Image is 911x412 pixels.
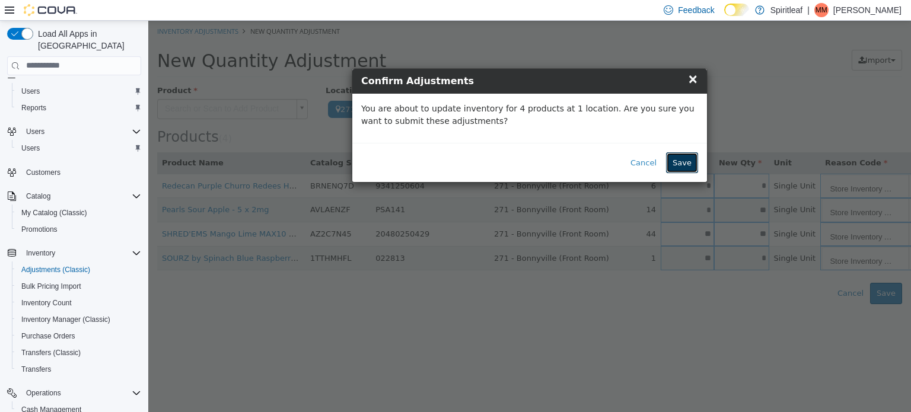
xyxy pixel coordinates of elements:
span: Users [21,124,141,139]
a: Bulk Pricing Import [17,279,86,293]
span: Inventory [21,246,141,260]
span: Inventory [26,248,55,258]
span: Bulk Pricing Import [21,282,81,291]
span: Catalog [21,189,141,203]
a: Adjustments (Classic) [17,263,95,277]
span: Inventory Manager (Classic) [17,312,141,327]
button: Customers [2,164,146,181]
a: Transfers [17,362,56,376]
button: Inventory [21,246,60,260]
a: Users [17,141,44,155]
span: Feedback [678,4,714,16]
p: Spiritleaf [770,3,802,17]
button: Save [518,132,550,153]
span: Promotions [17,222,141,237]
span: Transfers (Classic) [17,346,141,360]
span: MM [816,3,827,17]
span: Adjustments (Classic) [17,263,141,277]
span: × [539,51,550,65]
span: My Catalog (Classic) [17,206,141,220]
span: Inventory Count [21,298,72,308]
span: Bulk Pricing Import [17,279,141,293]
span: My Catalog (Classic) [21,208,87,218]
button: Users [12,83,146,100]
span: Inventory Manager (Classic) [21,315,110,324]
button: Catalog [21,189,55,203]
span: Users [26,127,44,136]
button: Transfers (Classic) [12,344,146,361]
a: Customers [21,165,65,180]
button: Promotions [12,221,146,238]
button: Reports [12,100,146,116]
div: Melissa M [814,3,829,17]
span: Inventory Count [17,296,141,310]
span: Users [21,87,40,96]
span: Transfers (Classic) [21,348,81,357]
span: Purchase Orders [17,329,141,343]
input: Dark Mode [724,4,749,16]
button: Operations [21,386,66,400]
button: Inventory Count [12,295,146,311]
span: Catalog [26,191,50,201]
button: Transfers [12,361,146,378]
p: | [807,3,810,17]
span: Operations [21,386,141,400]
img: Cova [24,4,77,16]
span: Customers [21,165,141,180]
button: Inventory [2,245,146,261]
span: Transfers [17,362,141,376]
span: Users [17,141,141,155]
button: Catalog [2,188,146,205]
h4: Confirm Adjustments [213,53,550,68]
a: My Catalog (Classic) [17,206,92,220]
a: Promotions [17,222,62,237]
a: Purchase Orders [17,329,80,343]
span: Transfers [21,365,51,374]
button: Cancel [476,132,515,153]
span: Reports [21,103,46,113]
p: You are about to update inventory for 4 products at 1 location. Are you sure you want to submit t... [213,82,550,107]
button: Adjustments (Classic) [12,261,146,278]
button: Users [12,140,146,157]
span: Operations [26,388,61,398]
span: Dark Mode [724,16,725,17]
a: Reports [17,101,51,115]
span: Promotions [21,225,58,234]
button: My Catalog (Classic) [12,205,146,221]
span: Customers [26,168,60,177]
a: Inventory Manager (Classic) [17,312,115,327]
a: Transfers (Classic) [17,346,85,360]
a: Users [17,84,44,98]
button: Users [2,123,146,140]
button: Operations [2,385,146,401]
button: Bulk Pricing Import [12,278,146,295]
button: Inventory Manager (Classic) [12,311,146,328]
span: Adjustments (Classic) [21,265,90,274]
span: Users [17,84,141,98]
span: Users [21,143,40,153]
span: Purchase Orders [21,331,75,341]
span: Load All Apps in [GEOGRAPHIC_DATA] [33,28,141,52]
button: Purchase Orders [12,328,146,344]
p: [PERSON_NAME] [833,3,902,17]
button: Users [21,124,49,139]
a: Inventory Count [17,296,77,310]
span: Reports [17,101,141,115]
